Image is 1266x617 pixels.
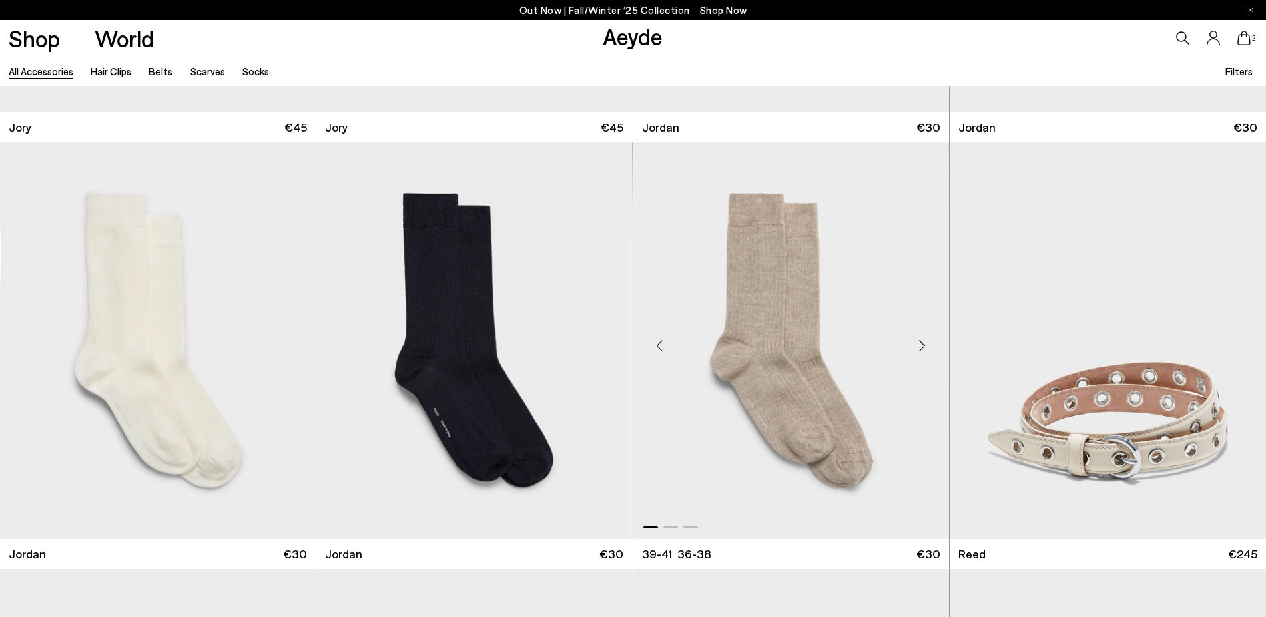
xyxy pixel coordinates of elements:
[958,119,996,136] span: Jordan
[316,142,632,540] div: 1 / 3
[632,142,948,540] img: Jordan Wool Socks
[149,65,172,77] a: Belts
[633,142,949,540] div: 1 / 3
[9,27,60,50] a: Shop
[91,65,131,77] a: Hair Clips
[601,119,623,136] span: €45
[316,142,632,540] img: Jordan Wool Socks
[633,142,949,540] img: Jordan Wool Socks
[950,112,1266,142] a: Jordan €30
[642,546,710,562] ul: variant
[9,65,73,77] a: All accessories
[642,546,672,562] li: 39-41
[190,65,225,77] a: Scarves
[284,119,307,136] span: €45
[642,119,679,136] span: Jordan
[9,119,31,136] span: Jory
[950,142,1266,540] img: Reed Eyelet Belt
[316,142,631,540] img: Jordan Wool Socks
[1251,35,1257,42] span: 2
[95,27,154,50] a: World
[633,112,949,142] a: Jordan €30
[603,22,663,50] a: Aeyde
[316,142,632,540] a: 3 / 3 1 / 3 2 / 3 3 / 3 1 / 3 Next slide Previous slide
[916,119,940,136] span: €30
[949,142,1265,540] div: 2 / 3
[677,546,711,562] li: 36-38
[1233,119,1257,136] span: €30
[958,546,986,562] span: Reed
[949,142,1265,540] img: Jordan Wool Socks
[633,539,949,569] a: 39-41 36-38 €30
[1228,546,1257,562] span: €245
[902,326,942,366] div: Next slide
[916,546,940,562] span: €30
[633,142,949,540] a: 3 / 3 1 / 3 2 / 3 3 / 3 1 / 3 Next slide Previous slide
[325,119,348,136] span: Jory
[316,112,632,142] a: Jory €45
[519,2,747,19] p: Out Now | Fall/Winter ‘25 Collection
[1225,65,1253,77] span: Filters
[316,539,632,569] a: Jordan €30
[242,65,269,77] a: Socks
[283,546,307,562] span: €30
[9,546,46,562] span: Jordan
[640,326,680,366] div: Previous slide
[700,4,747,16] span: Navigate to /collections/new-in
[599,546,623,562] span: €30
[1237,31,1251,45] a: 2
[950,539,1266,569] a: Reed €245
[632,142,948,540] div: 2 / 3
[316,142,631,540] div: 2 / 3
[325,546,362,562] span: Jordan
